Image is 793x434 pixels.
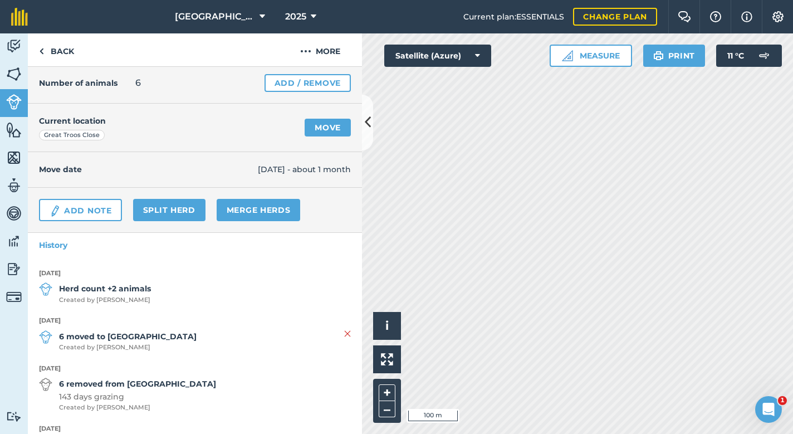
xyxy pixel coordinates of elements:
a: History [28,233,362,257]
iframe: Intercom live chat [755,396,782,423]
img: svg+xml;base64,PD94bWwgdmVyc2lvbj0iMS4wIiBlbmNvZGluZz0idXRmLTgiPz4KPCEtLSBHZW5lcmF0b3I6IEFkb2JlIE... [49,204,61,218]
div: Great Troos Close [39,130,105,141]
button: More [278,33,362,66]
img: svg+xml;base64,PD94bWwgdmVyc2lvbj0iMS4wIiBlbmNvZGluZz0idXRmLTgiPz4KPCEtLSBHZW5lcmF0b3I6IEFkb2JlIE... [6,261,22,277]
span: [DATE] - about 1 month [258,163,351,175]
span: 1 [778,396,787,405]
img: svg+xml;base64,PD94bWwgdmVyc2lvbj0iMS4wIiBlbmNvZGluZz0idXRmLTgiPz4KPCEtLSBHZW5lcmF0b3I6IEFkb2JlIE... [753,45,775,67]
h4: Move date [39,163,258,175]
img: svg+xml;base64,PHN2ZyB4bWxucz0iaHR0cDovL3d3dy53My5vcmcvMjAwMC9zdmciIHdpZHRoPSIyMCIgaGVpZ2h0PSIyNC... [300,45,311,58]
strong: [DATE] [39,424,351,434]
span: i [385,319,389,333]
img: A cog icon [771,11,785,22]
a: Merge Herds [217,199,301,221]
img: svg+xml;base64,PHN2ZyB4bWxucz0iaHR0cDovL3d3dy53My5vcmcvMjAwMC9zdmciIHdpZHRoPSIyMiIgaGVpZ2h0PSIzMC... [344,327,351,340]
a: Split herd [133,199,205,221]
img: svg+xml;base64,PHN2ZyB4bWxucz0iaHR0cDovL3d3dy53My5vcmcvMjAwMC9zdmciIHdpZHRoPSI1NiIgaGVpZ2h0PSI2MC... [6,121,22,138]
img: svg+xml;base64,PD94bWwgdmVyc2lvbj0iMS4wIiBlbmNvZGluZz0idXRmLTgiPz4KPCEtLSBHZW5lcmF0b3I6IEFkb2JlIE... [6,177,22,194]
strong: [DATE] [39,269,351,279]
span: 2025 [285,10,306,23]
img: svg+xml;base64,PD94bWwgdmVyc2lvbj0iMS4wIiBlbmNvZGluZz0idXRmLTgiPz4KPCEtLSBHZW5lcmF0b3I6IEFkb2JlIE... [6,233,22,250]
img: Four arrows, one pointing top left, one top right, one bottom right and the last bottom left [381,353,393,365]
strong: Herd count +2 animals [59,282,151,295]
a: Change plan [573,8,657,26]
span: Current plan : ESSENTIALS [463,11,564,23]
h4: Number of animals [39,77,118,89]
span: [GEOGRAPHIC_DATA] [175,10,255,23]
span: 11 ° C [727,45,744,67]
button: Satellite (Azure) [384,45,491,67]
span: Created by [PERSON_NAME] [59,295,151,305]
img: svg+xml;base64,PD94bWwgdmVyc2lvbj0iMS4wIiBlbmNvZGluZz0idXRmLTgiPz4KPCEtLSBHZW5lcmF0b3I6IEFkb2JlIE... [39,378,52,391]
a: Back [28,33,85,66]
a: Add / Remove [265,74,351,92]
img: svg+xml;base64,PHN2ZyB4bWxucz0iaHR0cDovL3d3dy53My5vcmcvMjAwMC9zdmciIHdpZHRoPSIxOSIgaGVpZ2h0PSIyNC... [653,49,664,62]
img: Two speech bubbles overlapping with the left bubble in the forefront [678,11,691,22]
img: svg+xml;base64,PD94bWwgdmVyc2lvbj0iMS4wIiBlbmNvZGluZz0idXRmLTgiPz4KPCEtLSBHZW5lcmF0b3I6IEFkb2JlIE... [39,330,52,344]
img: svg+xml;base64,PD94bWwgdmVyc2lvbj0iMS4wIiBlbmNvZGluZz0idXRmLTgiPz4KPCEtLSBHZW5lcmF0b3I6IEFkb2JlIE... [6,289,22,305]
span: 143 days grazing [59,391,216,403]
button: – [379,401,395,417]
button: + [379,384,395,401]
button: Print [643,45,706,67]
img: svg+xml;base64,PHN2ZyB4bWxucz0iaHR0cDovL3d3dy53My5vcmcvMjAwMC9zdmciIHdpZHRoPSI5IiBoZWlnaHQ9IjI0Ii... [39,45,44,58]
img: svg+xml;base64,PHN2ZyB4bWxucz0iaHR0cDovL3d3dy53My5vcmcvMjAwMC9zdmciIHdpZHRoPSI1NiIgaGVpZ2h0PSI2MC... [6,149,22,166]
strong: [DATE] [39,364,351,374]
img: svg+xml;base64,PHN2ZyB4bWxucz0iaHR0cDovL3d3dy53My5vcmcvMjAwMC9zdmciIHdpZHRoPSI1NiIgaGVpZ2h0PSI2MC... [6,66,22,82]
strong: [DATE] [39,316,351,326]
span: Created by [PERSON_NAME] [59,403,216,413]
img: svg+xml;base64,PD94bWwgdmVyc2lvbj0iMS4wIiBlbmNvZGluZz0idXRmLTgiPz4KPCEtLSBHZW5lcmF0b3I6IEFkb2JlIE... [6,38,22,55]
h4: Current location [39,115,106,127]
button: Measure [550,45,632,67]
button: i [373,312,401,340]
img: svg+xml;base64,PD94bWwgdmVyc2lvbj0iMS4wIiBlbmNvZGluZz0idXRmLTgiPz4KPCEtLSBHZW5lcmF0b3I6IEFkb2JlIE... [6,411,22,422]
strong: 6 moved to [GEOGRAPHIC_DATA] [59,330,197,343]
img: Ruler icon [562,50,573,61]
a: Move [305,119,351,136]
span: Created by [PERSON_NAME] [59,343,197,353]
strong: 6 removed from [GEOGRAPHIC_DATA] [59,378,216,390]
img: svg+xml;base64,PD94bWwgdmVyc2lvbj0iMS4wIiBlbmNvZGluZz0idXRmLTgiPz4KPCEtLSBHZW5lcmF0b3I6IEFkb2JlIE... [6,94,22,110]
img: A question mark icon [709,11,722,22]
span: 6 [135,76,141,90]
img: svg+xml;base64,PD94bWwgdmVyc2lvbj0iMS4wIiBlbmNvZGluZz0idXRmLTgiPz4KPCEtLSBHZW5lcmF0b3I6IEFkb2JlIE... [6,205,22,222]
img: svg+xml;base64,PD94bWwgdmVyc2lvbj0iMS4wIiBlbmNvZGluZz0idXRmLTgiPz4KPCEtLSBHZW5lcmF0b3I6IEFkb2JlIE... [39,282,52,296]
button: 11 °C [716,45,782,67]
a: Add Note [39,199,122,221]
img: fieldmargin Logo [11,8,28,26]
img: svg+xml;base64,PHN2ZyB4bWxucz0iaHR0cDovL3d3dy53My5vcmcvMjAwMC9zdmciIHdpZHRoPSIxNyIgaGVpZ2h0PSIxNy... [741,10,752,23]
